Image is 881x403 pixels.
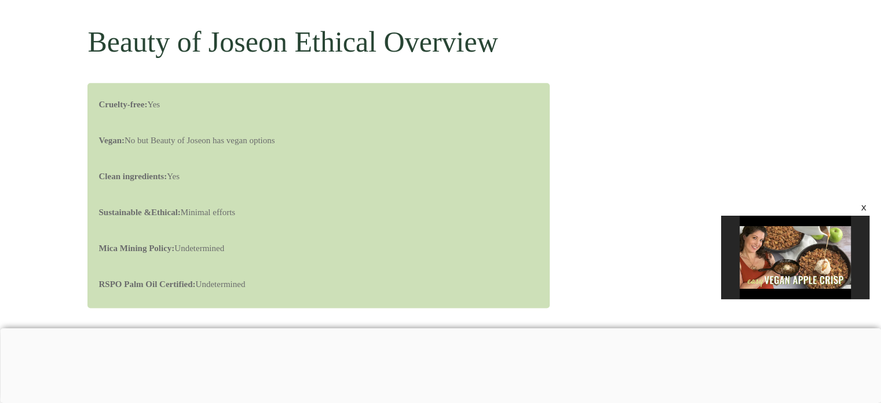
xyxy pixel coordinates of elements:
strong: Cruelty-free: [99,100,148,109]
h2: Beauty of Joseon Is Cruelty-Free [88,320,549,381]
span: Yes [99,100,160,109]
span: Minimal efforts [99,208,236,217]
div: Video Player [721,216,869,299]
iframe: Advertisement [149,328,732,400]
div: x [859,203,868,212]
span: Undetermined [99,244,225,253]
strong: RSPO Palm Oil Certified: [99,279,196,289]
iframe: Advertisement [696,46,870,394]
span: Undetermined [99,279,246,289]
strong: Mica Mining Policy: [99,244,175,253]
strong: Ethical: [99,208,181,217]
span: Yes [99,172,180,181]
strong: Sustainable & [99,208,151,217]
strong: Vegan: [99,136,125,145]
span: No but Beauty of Joseon has vegan options [99,136,275,145]
h2: Beauty of Joseon Ethical Overview [88,24,549,71]
strong: Clean ingredients: [99,172,167,181]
